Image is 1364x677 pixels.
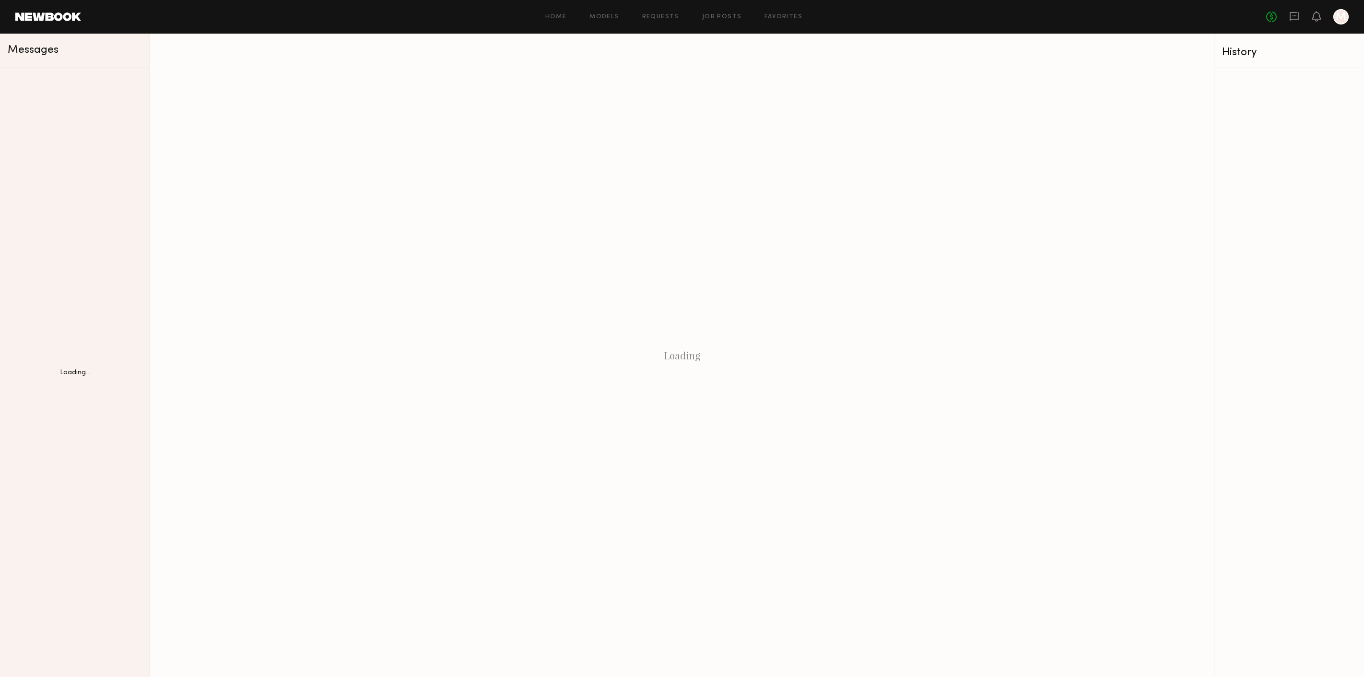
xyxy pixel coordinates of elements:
[545,14,567,20] a: Home
[1333,9,1349,24] a: M
[8,45,59,56] span: Messages
[764,14,802,20] a: Favorites
[150,34,1214,677] div: Loading
[1222,47,1356,58] div: History
[642,14,679,20] a: Requests
[589,14,619,20] a: Models
[702,14,742,20] a: Job Posts
[60,369,90,376] div: Loading...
